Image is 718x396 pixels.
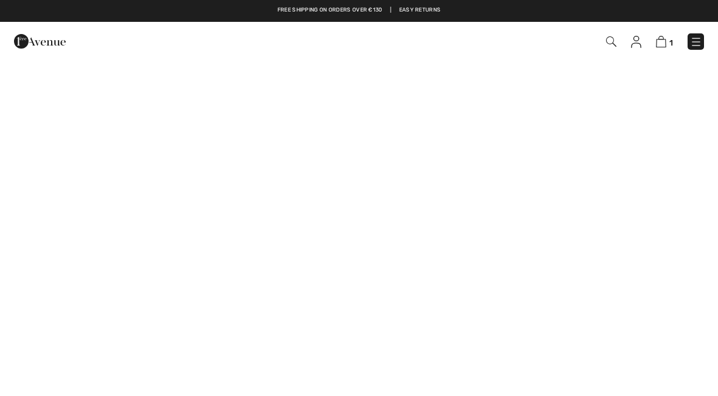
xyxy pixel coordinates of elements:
[14,29,66,53] img: 1ère Avenue
[14,35,66,46] a: 1ère Avenue
[277,6,383,15] a: Free shipping on orders over €130
[390,6,391,15] span: |
[656,36,666,47] img: Shopping Bag
[669,38,673,47] span: 1
[656,34,673,49] a: 1
[690,36,702,48] img: Menu
[399,6,441,15] a: Easy Returns
[606,36,616,47] img: Search
[631,36,641,48] img: My Info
